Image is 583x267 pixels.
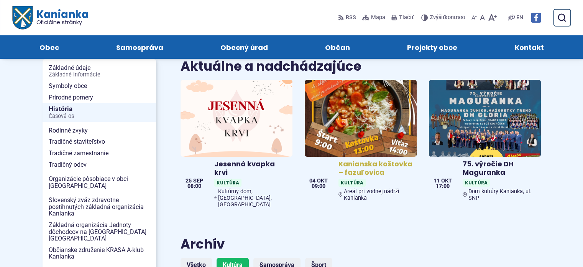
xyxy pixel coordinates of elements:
a: Prírodné pomery [43,92,156,103]
span: Prírodné pomery [49,92,150,103]
h2: Archív [181,237,541,251]
span: Časová os [49,113,150,119]
span: kontrast [430,15,465,21]
a: Základná organizácia Jednoty dôchodcov na [GEOGRAPHIC_DATA] [GEOGRAPHIC_DATA] [43,219,156,244]
span: Mapa [371,13,385,22]
span: História [49,103,150,122]
span: Základné informácie [49,72,150,78]
button: Zvýšiťkontrast [421,10,467,26]
span: okt [317,178,328,184]
span: Základná organizácia Jednoty dôchodcov na [GEOGRAPHIC_DATA] [GEOGRAPHIC_DATA] [49,219,150,244]
a: Projekty obce [386,35,478,59]
a: EN [515,13,525,22]
span: Základné údaje [49,62,150,80]
button: Tlačiť [390,10,415,26]
span: Symboly obce [49,80,150,92]
span: Organizácie pôsobiace v obci [GEOGRAPHIC_DATA] [49,173,150,191]
h4: 75. výročie DH Maguranka [463,160,538,177]
span: 04 [309,178,315,184]
a: HistóriaČasová os [43,103,156,122]
span: sep [193,178,203,184]
span: EN [516,13,523,22]
span: RSS [346,13,356,22]
span: Obec [39,35,59,59]
a: Tradičné staviteľstvo [43,136,156,148]
a: Mapa [361,10,387,26]
span: Tradičný odev [49,159,150,171]
span: Slovenský zväz zdravotne postihnutých základná organizácia Kanianka [49,194,150,219]
span: Kultúra [338,179,366,187]
a: RSS [338,10,358,26]
button: Zmenšiť veľkosť písma [470,10,478,26]
a: Základné údajeZákladné informácie [43,62,156,80]
span: Tradičné staviteľstvo [49,136,150,148]
span: 25 [186,178,192,184]
span: Kultúra [214,179,241,187]
span: okt [441,178,452,184]
img: Prejsť na Facebook stránku [531,13,541,23]
span: Zvýšiť [430,14,445,21]
a: Kontakt [494,35,565,59]
span: Projekty obce [407,35,457,59]
a: 75. výročie DH Maguranka KultúraDom kultúry Kanianka, ul. SNP 11 okt 17:00 [429,80,541,204]
span: 11 [434,178,440,184]
span: Občianske združenie KRASA A-klub Kanianka [49,244,150,262]
a: Samospráva [95,35,184,59]
a: Logo Kanianka, prejsť na domovskú stránku. [12,6,89,30]
span: 09:00 [309,184,328,189]
span: Tlačiť [399,15,414,21]
span: Areál pri vodnej nádrži Kanianka [344,188,413,201]
span: Samospráva [116,35,163,59]
a: Obec [18,35,80,59]
a: Slovenský zväz zdravotne postihnutých základná organizácia Kanianka [43,194,156,219]
a: Organizácie pôsobiace v obci [GEOGRAPHIC_DATA] [43,173,156,191]
img: Prejsť na domovskú stránku [12,6,32,30]
h2: Aktuálne a nadchádzajúce [181,59,541,73]
button: Nastaviť pôvodnú veľkosť písma [478,10,486,26]
span: Dom kultúry Kanianka, ul. SNP [468,188,538,201]
a: Občan [304,35,371,59]
a: Tradičný odev [43,159,156,171]
span: 17:00 [434,184,452,189]
a: Obecný úrad [199,35,289,59]
span: Kanianka [32,9,88,25]
span: Občan [325,35,350,59]
a: Rodinné zvyky [43,125,156,136]
a: Symboly obce [43,80,156,92]
span: 08:00 [186,184,203,189]
a: Jesenná kvapka krvi KultúraKultúrny dom, [GEOGRAPHIC_DATA], [GEOGRAPHIC_DATA] 25 sep 08:00 [181,80,292,211]
span: Kultúra [463,179,490,187]
span: Kultúrny dom, [GEOGRAPHIC_DATA], [GEOGRAPHIC_DATA] [218,188,289,208]
span: Oficiálne stránky [36,20,89,25]
span: Obecný úrad [220,35,268,59]
a: Kanianska koštovka – fazuľovica KultúraAreál pri vodnej nádrži Kanianka 04 okt 09:00 [305,80,417,204]
span: Kontakt [514,35,544,59]
span: Rodinné zvyky [49,125,150,136]
h4: Kanianska koštovka – fazuľovica [338,160,414,177]
span: Tradičné zamestnanie [49,148,150,159]
button: Zväčšiť veľkosť písma [486,10,498,26]
h4: Jesenná kvapka krvi [214,160,289,177]
a: Tradičné zamestnanie [43,148,156,159]
a: Občianske združenie KRASA A-klub Kanianka [43,244,156,262]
